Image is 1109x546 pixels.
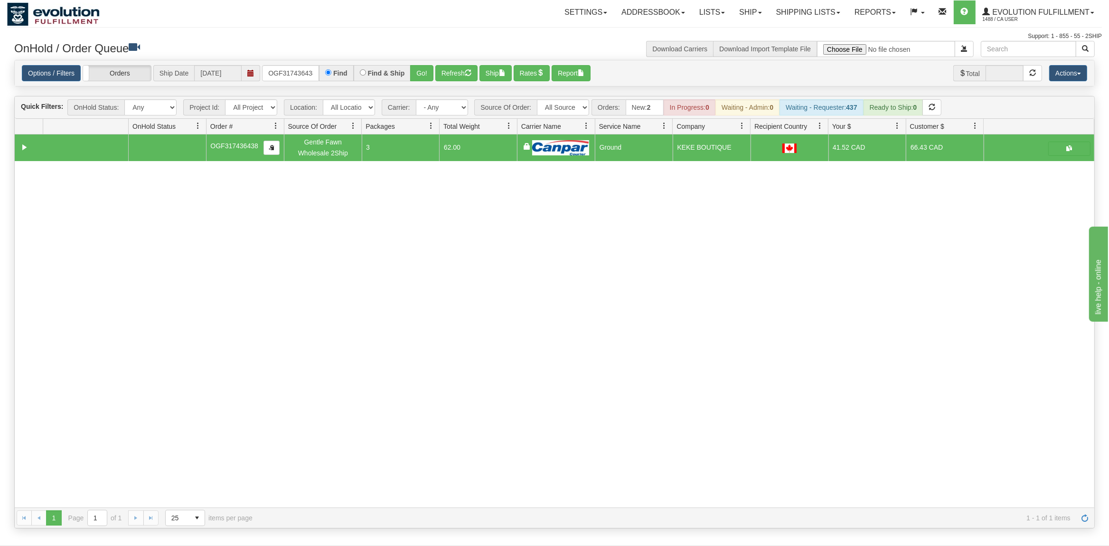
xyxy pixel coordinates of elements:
[614,0,692,24] a: Addressbook
[266,514,1071,522] span: 1 - 1 of 1 items
[501,118,517,134] a: Total Weight filter column settings
[692,0,732,24] a: Lists
[769,0,847,24] a: Shipping lists
[21,102,63,111] label: Quick Filters:
[171,513,184,523] span: 25
[263,141,280,155] button: Copy to clipboard
[732,0,769,24] a: Ship
[847,0,903,24] a: Reports
[7,32,1102,40] div: Support: 1 - 855 - 55 - 2SHIP
[552,65,591,81] button: Report
[734,118,750,134] a: Company filter column settings
[981,41,1076,57] input: Search
[165,510,205,526] span: Page sizes drop down
[599,122,641,131] span: Service Name
[67,99,124,115] span: OnHold Status:
[46,510,61,526] span: Page 1
[652,45,707,53] a: Download Carriers
[780,99,863,115] div: Waiting - Requester:
[1087,224,1108,321] iframe: chat widget
[333,70,348,77] label: Find
[967,118,983,134] a: Customer $ filter column settings
[83,66,151,81] label: Orders
[14,41,547,55] h3: OnHold / Order Queue
[210,142,258,150] span: OGF317436438
[976,0,1101,24] a: Evolution Fulfillment 1488 / CA User
[864,99,923,115] div: Ready to Ship:
[444,144,461,151] span: 62.00
[288,137,357,158] div: Gentle Fawn Wholesale 2Ship
[1048,142,1090,156] button: Shipping Documents
[782,144,797,153] img: CA
[153,65,194,81] span: Ship Date
[262,65,319,81] input: Order #
[673,134,751,161] td: KEKE BOUTIQUE
[268,118,284,134] a: Order # filter column settings
[410,65,433,81] button: Go!
[656,118,672,134] a: Service Name filter column settings
[983,15,1054,24] span: 1488 / CA User
[719,45,811,53] a: Download Import Template File
[990,8,1090,16] span: Evolution Fulfillment
[7,2,100,26] img: logo1488.jpg
[284,99,323,115] span: Location:
[479,65,512,81] button: Ship
[1076,41,1095,57] button: Search
[19,142,30,153] a: Collapse
[910,122,944,131] span: Customer $
[345,118,361,134] a: Source Of Order filter column settings
[832,122,851,131] span: Your $
[890,118,906,134] a: Your $ filter column settings
[579,118,595,134] a: Carrier Name filter column settings
[22,65,81,81] a: Options / Filters
[15,96,1094,119] div: grid toolbar
[288,122,337,131] span: Source Of Order
[812,118,828,134] a: Recipient Country filter column settings
[210,122,233,131] span: Order #
[521,122,561,131] span: Carrier Name
[366,122,395,131] span: Packages
[189,510,205,526] span: select
[474,99,537,115] span: Source Of Order:
[132,122,176,131] span: OnHold Status
[1077,510,1092,526] a: Refresh
[715,99,780,115] div: Waiting - Admin:
[846,104,857,111] strong: 437
[532,140,589,155] img: Canpar
[7,6,88,17] div: live help - online
[626,99,664,115] div: New:
[88,510,107,526] input: Page 1
[68,510,122,526] span: Page of 1
[435,65,478,81] button: Refresh
[366,144,370,151] span: 3
[423,118,439,134] a: Packages filter column settings
[770,104,773,111] strong: 0
[677,122,705,131] span: Company
[1049,65,1087,81] button: Actions
[183,99,225,115] span: Project Id:
[647,104,651,111] strong: 2
[382,99,416,115] span: Carrier:
[443,122,480,131] span: Total Weight
[514,65,550,81] button: Rates
[705,104,709,111] strong: 0
[592,99,626,115] span: Orders:
[906,134,984,161] td: 66.43 CAD
[754,122,807,131] span: Recipient Country
[953,65,986,81] span: Total
[190,118,206,134] a: OnHold Status filter column settings
[664,99,715,115] div: In Progress:
[828,134,906,161] td: 41.52 CAD
[368,70,405,77] label: Find & Ship
[913,104,917,111] strong: 0
[817,41,955,57] input: Import
[595,134,673,161] td: Ground
[557,0,614,24] a: Settings
[165,510,253,526] span: items per page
